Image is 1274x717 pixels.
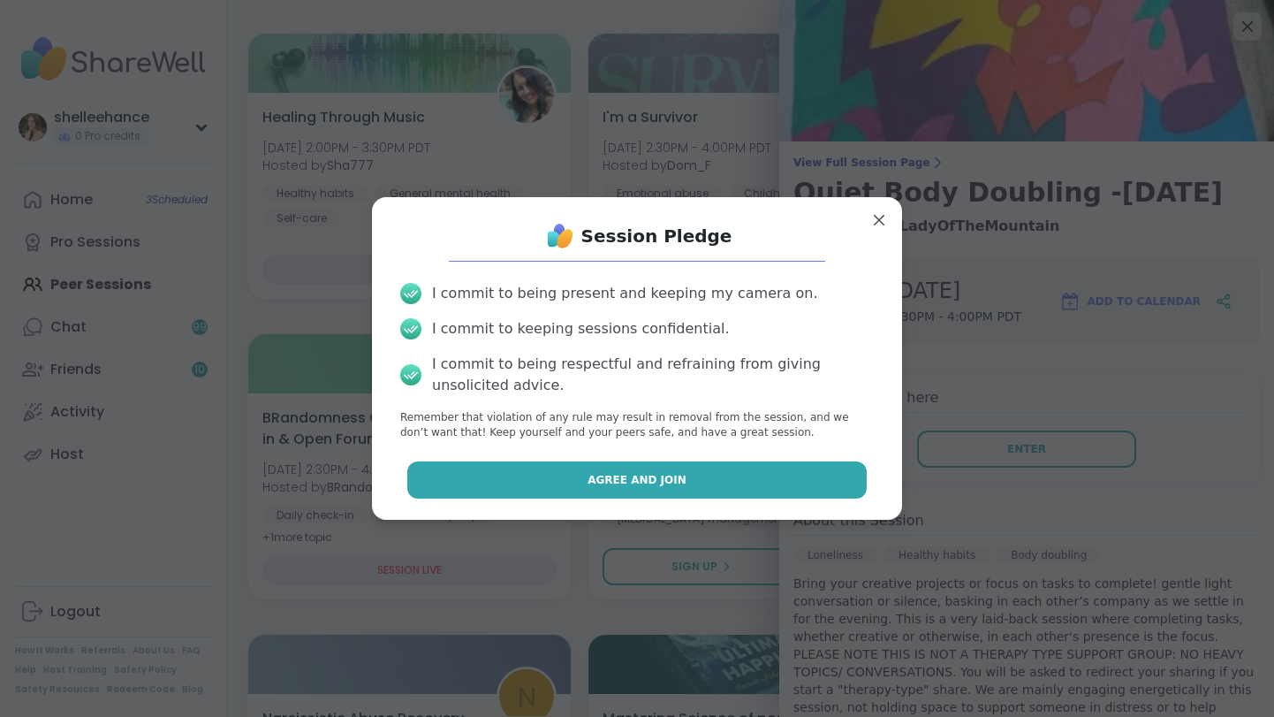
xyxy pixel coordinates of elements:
img: ShareWell Logo [542,218,578,254]
div: I commit to keeping sessions confidential. [432,318,730,339]
p: Remember that violation of any rule may result in removal from the session, and we don’t want tha... [400,410,874,440]
div: I commit to being present and keeping my camera on. [432,283,817,304]
div: I commit to being respectful and refraining from giving unsolicited advice. [432,354,874,396]
span: Agree and Join [588,472,686,488]
h1: Session Pledge [581,224,732,248]
button: Agree and Join [407,461,868,499]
